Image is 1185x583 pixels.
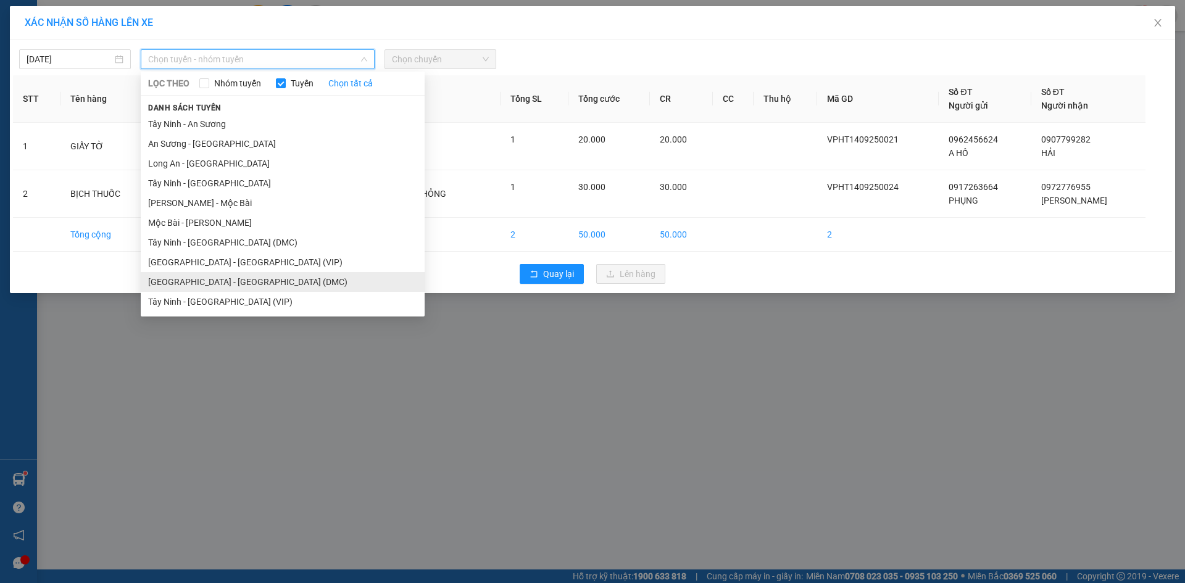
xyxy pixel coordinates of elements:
[578,182,605,192] span: 30.000
[60,170,154,218] td: BỊCH THUỐC
[141,272,425,292] li: [GEOGRAPHIC_DATA] - [GEOGRAPHIC_DATA] (DMC)
[578,134,605,144] span: 20.000
[60,123,154,170] td: GIẤY TỜ
[520,264,584,284] button: rollbackQuay lại
[27,52,112,66] input: 14/09/2025
[510,182,515,192] span: 1
[1041,148,1055,158] span: HẢI
[141,213,425,233] li: Mộc Bài - [PERSON_NAME]
[209,76,266,90] span: Nhóm tuyến
[60,75,154,123] th: Tên hàng
[1153,18,1163,28] span: close
[660,134,687,144] span: 20.000
[328,76,373,90] a: Chọn tất cả
[501,218,569,252] td: 2
[141,193,425,213] li: [PERSON_NAME] - Mộc Bài
[141,233,425,252] li: Tây Ninh - [GEOGRAPHIC_DATA] (DMC)
[827,182,899,192] span: VPHT1409250024
[530,270,538,279] span: rollback
[1041,101,1088,110] span: Người nhận
[13,170,60,218] td: 2
[286,76,318,90] span: Tuyến
[501,75,569,123] th: Tổng SL
[141,173,425,193] li: Tây Ninh - [GEOGRAPHIC_DATA]
[543,267,574,281] span: Quay lại
[141,154,425,173] li: Long An - [GEOGRAPHIC_DATA]
[568,218,650,252] td: 50.000
[650,75,712,123] th: CR
[141,252,425,272] li: [GEOGRAPHIC_DATA] - [GEOGRAPHIC_DATA] (VIP)
[392,50,489,68] span: Chọn chuyến
[1041,182,1091,192] span: 0972776955
[949,148,968,158] span: A HỒ
[13,75,60,123] th: STT
[1141,6,1175,41] button: Close
[949,101,988,110] span: Người gửi
[13,123,60,170] td: 1
[60,218,154,252] td: Tổng cộng
[141,134,425,154] li: An Sương - [GEOGRAPHIC_DATA]
[360,56,368,63] span: down
[148,76,189,90] span: LỌC THEO
[713,75,754,123] th: CC
[1041,87,1065,97] span: Số ĐT
[949,87,972,97] span: Số ĐT
[650,218,712,252] td: 50.000
[596,264,665,284] button: uploadLên hàng
[510,134,515,144] span: 1
[148,50,367,68] span: Chọn tuyến - nhóm tuyến
[827,134,899,144] span: VPHT1409250021
[1041,134,1091,144] span: 0907799282
[141,114,425,134] li: Tây Ninh - An Sương
[1041,196,1107,205] span: [PERSON_NAME]
[817,218,939,252] td: 2
[568,75,650,123] th: Tổng cước
[141,102,229,114] span: Danh sách tuyến
[817,75,939,123] th: Mã GD
[949,182,998,192] span: 0917263664
[949,196,978,205] span: PHỤNG
[141,292,425,312] li: Tây Ninh - [GEOGRAPHIC_DATA] (VIP)
[949,134,998,144] span: 0962456624
[660,182,687,192] span: 30.000
[754,75,817,123] th: Thu hộ
[25,17,153,28] span: XÁC NHẬN SỐ HÀNG LÊN XE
